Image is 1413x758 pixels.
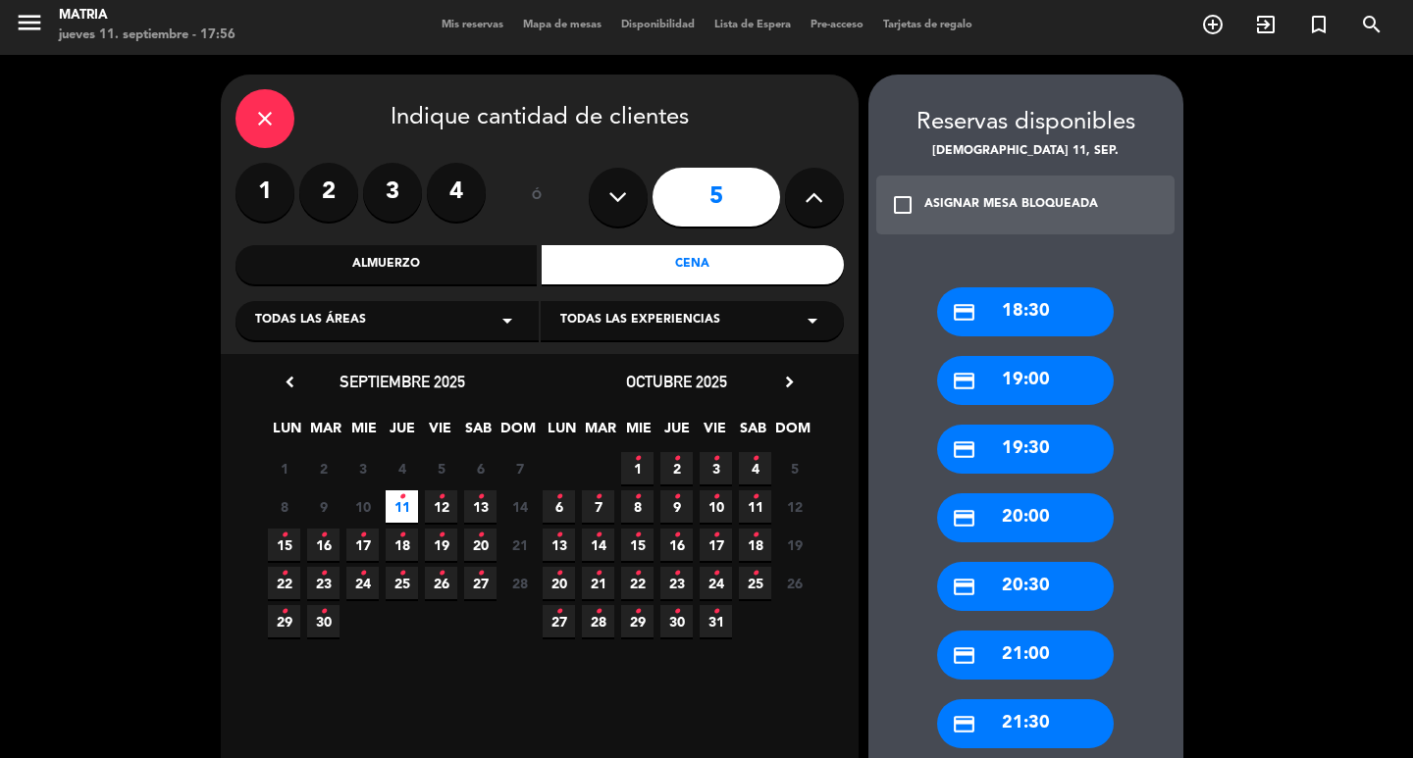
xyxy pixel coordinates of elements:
[543,529,575,561] span: 13
[621,567,654,599] span: 22
[271,417,303,449] span: LUN
[386,452,418,484] span: 4
[952,575,976,599] i: credit_card
[425,529,457,561] span: 19
[775,417,808,449] span: DOM
[739,529,771,561] span: 18
[255,311,366,330] span: Todas las áreas
[307,605,340,637] span: 30
[739,452,771,484] span: 4
[424,417,456,449] span: VIE
[432,20,513,30] span: Mis reservas
[952,437,976,462] i: credit_card
[503,490,536,523] span: 14
[268,529,300,561] span: 15
[1254,13,1278,36] i: exit_to_app
[543,490,575,523] span: 6
[937,699,1114,748] div: 21:30
[937,287,1114,336] div: 18:30
[346,452,379,484] span: 3
[505,163,569,231] div: ó
[464,490,497,523] span: 13
[778,567,811,599] span: 26
[752,558,759,589] i: •
[712,481,719,513] i: •
[477,481,484,513] i: •
[582,490,614,523] span: 7
[307,452,340,484] span: 2
[634,443,641,475] i: •
[868,142,1183,162] div: [DEMOGRAPHIC_DATA] 11, sep.
[425,452,457,484] span: 5
[712,558,719,589] i: •
[320,596,327,628] i: •
[778,490,811,523] span: 12
[235,245,538,284] div: Almuerzo
[801,309,824,332] i: arrow_drop_down
[438,558,445,589] i: •
[513,20,611,30] span: Mapa de mesas
[346,490,379,523] span: 10
[477,520,484,551] i: •
[503,452,536,484] span: 7
[673,443,680,475] i: •
[621,529,654,561] span: 15
[582,567,614,599] span: 21
[503,567,536,599] span: 28
[477,558,484,589] i: •
[712,520,719,551] i: •
[952,506,976,531] i: credit_card
[700,452,732,484] span: 3
[712,596,719,628] i: •
[386,490,418,523] span: 11
[952,369,976,393] i: credit_card
[952,300,976,325] i: credit_card
[398,520,405,551] i: •
[621,452,654,484] span: 1
[937,631,1114,680] div: 21:00
[673,596,680,628] i: •
[779,372,800,392] i: chevron_right
[634,558,641,589] i: •
[386,417,418,449] span: JUE
[438,481,445,513] i: •
[778,452,811,484] span: 5
[320,520,327,551] i: •
[281,596,288,628] i: •
[464,529,497,561] span: 20
[268,567,300,599] span: 22
[660,605,693,637] span: 30
[868,104,1183,142] div: Reservas disponibles
[340,372,465,391] span: septiembre 2025
[937,562,1114,611] div: 20:30
[700,490,732,523] span: 10
[937,493,1114,542] div: 20:00
[622,417,654,449] span: MIE
[634,596,641,628] i: •
[299,163,358,222] label: 2
[281,558,288,589] i: •
[873,20,982,30] span: Tarjetas de regalo
[621,605,654,637] span: 29
[752,520,759,551] i: •
[1201,13,1225,36] i: add_circle_outline
[611,20,705,30] span: Disponibilidad
[584,417,616,449] span: MAR
[937,425,1114,474] div: 19:30
[253,107,277,130] i: close
[660,490,693,523] span: 9
[398,481,405,513] i: •
[582,529,614,561] span: 14
[737,417,769,449] span: SAB
[307,529,340,561] span: 16
[582,605,614,637] span: 28
[235,163,294,222] label: 1
[673,481,680,513] i: •
[346,529,379,561] span: 17
[268,452,300,484] span: 1
[462,417,495,449] span: SAB
[425,490,457,523] span: 12
[386,529,418,561] span: 18
[280,372,300,392] i: chevron_left
[660,529,693,561] span: 16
